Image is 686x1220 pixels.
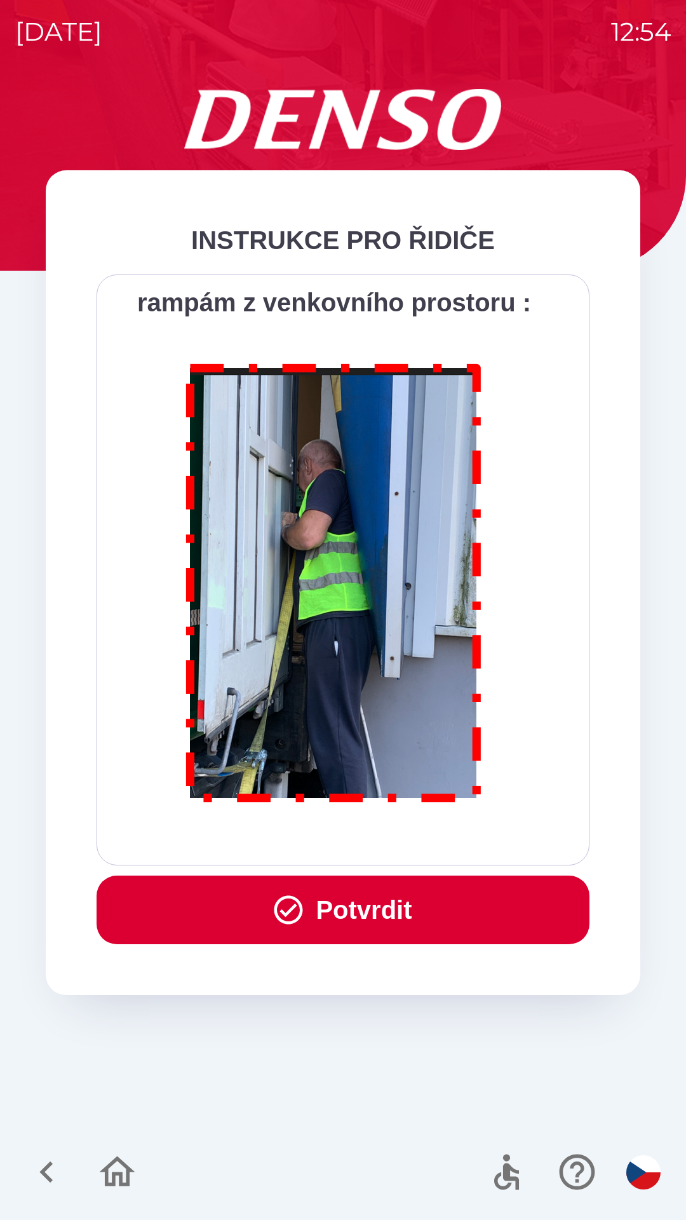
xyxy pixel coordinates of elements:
[626,1155,661,1189] img: cs flag
[171,347,497,814] img: M8MNayrTL6gAAAABJRU5ErkJggg==
[15,13,102,51] p: [DATE]
[611,13,671,51] p: 12:54
[46,89,640,150] img: Logo
[97,876,589,944] button: Potvrdit
[97,221,589,259] div: INSTRUKCE PRO ŘIDIČE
